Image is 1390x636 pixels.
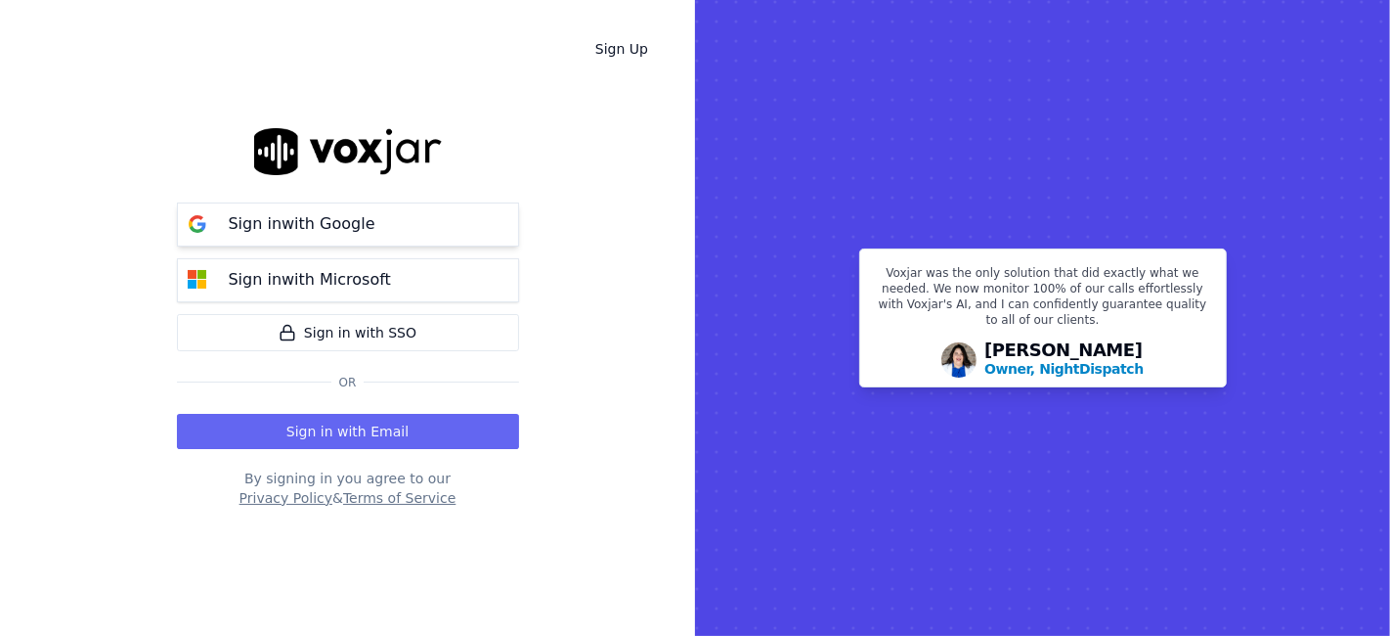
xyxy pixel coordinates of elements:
p: Voxjar was the only solution that did exactly what we needed. We now monitor 100% of our calls ef... [872,265,1214,336]
p: Sign in with Microsoft [229,268,391,292]
div: [PERSON_NAME] [984,341,1144,379]
p: Sign in with Google [229,212,375,236]
span: Or [331,375,365,390]
button: Privacy Policy [239,488,332,508]
div: By signing in you agree to our & [177,469,519,508]
img: logo [254,128,442,174]
p: Owner, NightDispatch [984,359,1144,379]
button: Terms of Service [343,488,456,508]
img: microsoft Sign in button [178,260,217,299]
button: Sign inwith Google [177,203,519,247]
button: Sign inwith Microsoft [177,258,519,302]
a: Sign in with SSO [177,314,519,351]
img: google Sign in button [178,204,217,244]
a: Sign Up [580,31,664,67]
img: Avatar [941,342,977,378]
button: Sign in with Email [177,414,519,449]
